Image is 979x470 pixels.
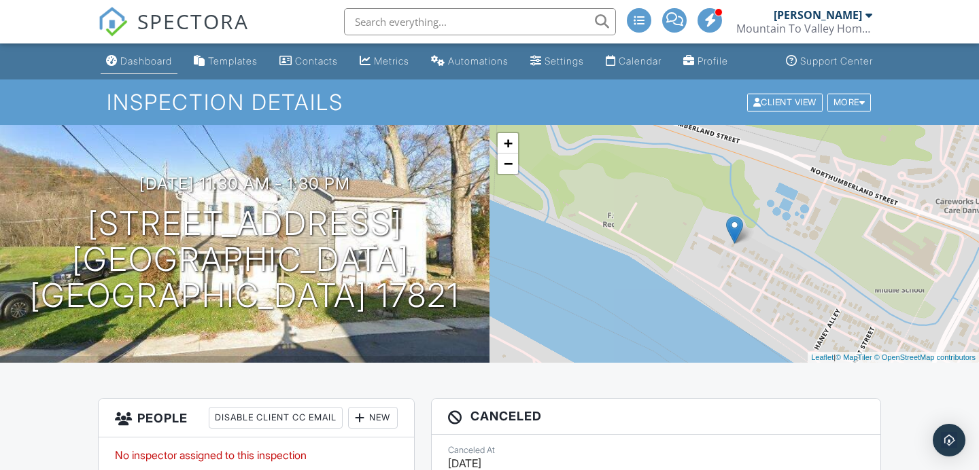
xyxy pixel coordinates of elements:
[800,55,873,67] div: Support Center
[827,93,872,111] div: More
[746,96,826,107] a: Client View
[98,7,128,37] img: The Best Home Inspection Software - Spectora
[808,352,979,363] div: |
[115,448,398,463] p: No inspector assigned to this inspection
[188,49,263,74] a: Templates
[22,206,468,313] h1: [STREET_ADDRESS] [GEOGRAPHIC_DATA], [GEOGRAPHIC_DATA] 17821
[874,353,976,361] a: © OpenStreetMap contributors
[354,49,415,74] a: Metrics
[208,55,258,67] div: Templates
[619,55,662,67] div: Calendar
[137,7,249,35] span: SPECTORA
[698,55,728,67] div: Profile
[99,399,414,437] h3: People
[344,8,616,35] input: Search everything...
[101,49,177,74] a: Dashboard
[498,133,518,153] a: Zoom in
[139,175,350,193] h3: [DATE] 11:30 am - 1:30 pm
[736,22,872,35] div: Mountain To Valley Home Inspections, LLC.
[780,49,878,74] a: Support Center
[811,353,834,361] a: Leaflet
[747,93,823,111] div: Client View
[448,445,864,456] div: Canceled At
[107,90,872,114] h1: Inspection Details
[120,55,172,67] div: Dashboard
[836,353,872,361] a: © MapTiler
[600,49,667,74] a: Calendar
[432,399,880,434] h3: Canceled
[545,55,584,67] div: Settings
[525,49,589,74] a: Settings
[209,407,343,429] div: Disable Client CC Email
[374,55,409,67] div: Metrics
[98,18,249,47] a: SPECTORA
[426,49,514,74] a: Automations (Basic)
[498,153,518,174] a: Zoom out
[933,424,965,456] div: Open Intercom Messenger
[274,49,343,74] a: Contacts
[678,49,734,74] a: Company Profile
[774,8,862,22] div: [PERSON_NAME]
[348,407,398,429] div: New
[448,55,509,67] div: Automations
[295,55,338,67] div: Contacts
